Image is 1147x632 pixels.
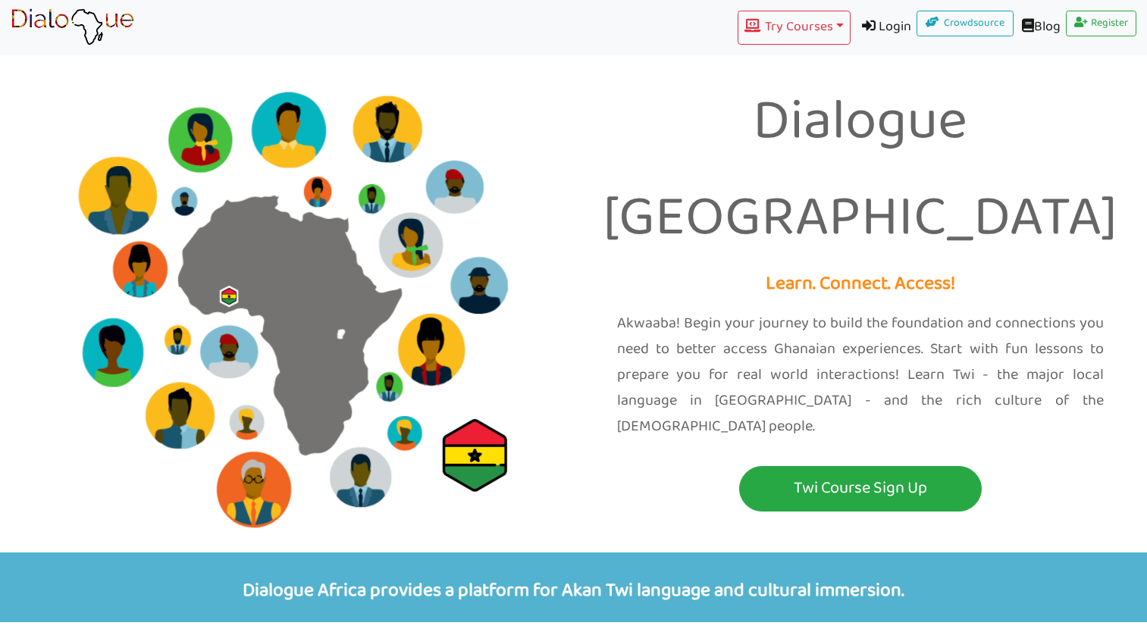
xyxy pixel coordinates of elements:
[1014,11,1066,45] a: Blog
[738,11,850,45] button: Try Courses
[739,466,982,512] button: Twi Course Sign Up
[585,268,1136,301] p: Learn. Connect. Access!
[11,552,1136,623] p: Dialogue Africa provides a platform for Akan Twi language and cultural immersion.
[617,311,1105,440] p: Akwaaba! Begin your journey to build the foundation and connections you need to better access Gha...
[851,11,917,45] a: Login
[11,8,134,46] img: learn African language platform app
[743,474,978,502] p: Twi Course Sign Up
[585,75,1136,268] p: Dialogue [GEOGRAPHIC_DATA]
[917,11,1014,36] a: Crowdsource
[1066,11,1137,36] a: Register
